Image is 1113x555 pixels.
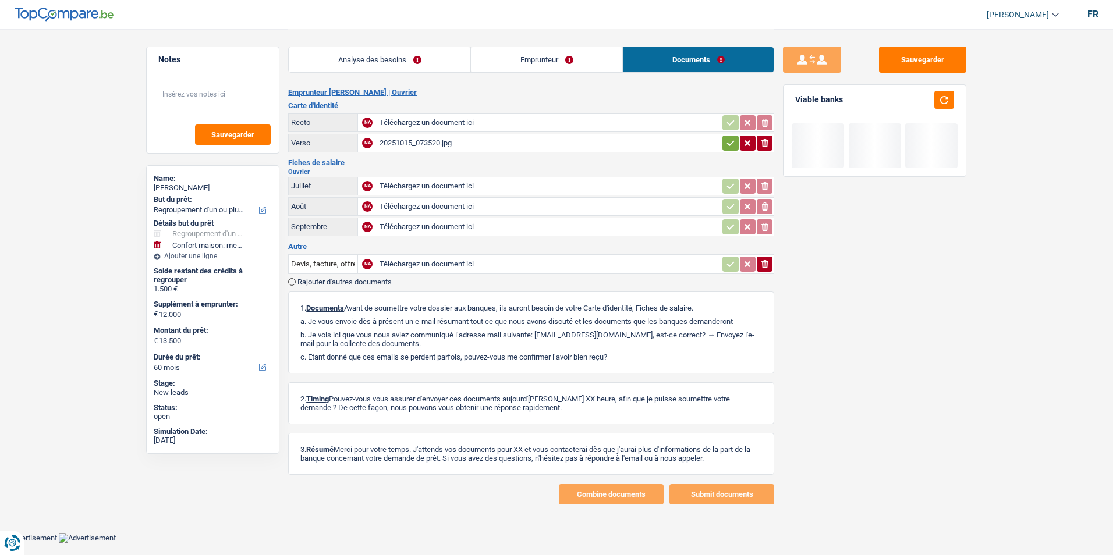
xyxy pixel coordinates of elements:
a: Analyse des besoins [289,47,470,72]
h2: Emprunteur [PERSON_NAME] | Ouvrier [288,88,774,97]
label: Montant du prêt: [154,326,270,335]
div: [PERSON_NAME] [154,183,272,193]
h3: Autre [288,243,774,250]
div: Juillet [291,182,355,190]
label: But du prêt: [154,195,270,204]
button: Sauvegarder [879,47,966,73]
div: NA [362,222,373,232]
button: Rajouter d'autres documents [288,278,392,286]
h3: Carte d'identité [288,102,774,109]
div: open [154,412,272,421]
p: 2. Pouvez-vous vous assurer d'envoyer ces documents aujourd'[PERSON_NAME] XX heure, afin que je p... [300,394,762,412]
h2: Ouvrier [288,169,774,175]
button: Combine documents [559,484,664,504]
div: Septembre [291,222,355,231]
p: 3. Merci pour votre temps. J'attends vos documents pour XX et vous contacterai dès que j'aurai p... [300,445,762,462]
a: Documents [623,47,774,72]
div: Détails but du prêt [154,219,272,228]
p: a. Je vous envoie dès à présent un e-mail résumant tout ce que nous avons discuté et les doc... [300,317,762,326]
div: NA [362,259,373,269]
button: Submit documents [669,484,774,504]
label: Supplément à emprunter: [154,300,270,309]
div: Viable banks [795,95,843,105]
div: NA [362,181,373,191]
div: NA [362,201,373,212]
div: 1.500 € [154,284,272,294]
div: NA [362,118,373,128]
div: 20251015_073520.jpg [380,134,718,152]
span: Rajouter d'autres documents [297,278,392,286]
div: Ajouter une ligne [154,252,272,260]
a: Emprunteur [471,47,622,72]
div: Solde restant des crédits à regrouper [154,266,272,284]
span: Documents [306,304,344,312]
span: € [154,336,158,346]
p: b. Je vois ici que vous nous aviez communiqué l’adresse mail suivante: [EMAIL_ADDRESS][DOMAIN_NA... [300,330,762,348]
button: Sauvegarder [195,124,271,145]
div: NA [362,138,373,148]
span: [PERSON_NAME] [987,10,1049,20]
h5: Notes [158,55,267,65]
div: Août [291,202,355,211]
h3: Fiches de salaire [288,159,774,166]
span: € [154,309,158,319]
div: Stage: [154,379,272,388]
div: Verso [291,138,355,147]
p: 1. Avant de soumettre votre dossier aux banques, ils auront besoin de votre Carte d'identité, Fic... [300,304,762,312]
span: Timing [306,394,329,403]
img: TopCompare Logo [15,8,114,22]
span: Résumé [306,445,334,454]
span: Sauvegarder [211,131,254,138]
div: New leads [154,388,272,397]
div: Recto [291,118,355,127]
label: Durée du prêt: [154,353,270,362]
div: Simulation Date: [154,427,272,436]
div: Name: [154,174,272,183]
div: fr [1087,9,1098,20]
a: [PERSON_NAME] [977,5,1059,24]
img: Advertisement [59,533,116,543]
div: [DATE] [154,436,272,445]
div: Status: [154,403,272,412]
p: c. Etant donné que ces emails se perdent parfois, pouvez-vous me confirmer l’avoir bien reçu? [300,353,762,361]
